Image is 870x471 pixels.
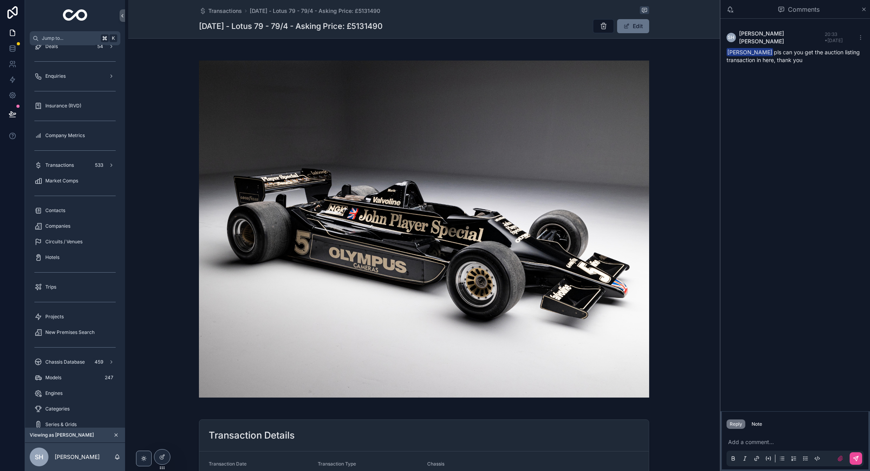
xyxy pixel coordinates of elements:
button: Jump to...K [30,31,120,45]
span: Enquiries [45,73,66,79]
span: Insurance (RVD) [45,103,81,109]
span: SH [728,34,735,41]
span: Company Metrics [45,132,85,139]
span: Comments [788,5,820,14]
img: App logo [63,9,88,22]
div: 459 [92,357,106,367]
a: Deals54 [30,39,120,54]
h2: Transaction Details [209,429,295,442]
span: Chassis Database [45,359,85,365]
span: [PERSON_NAME] [PERSON_NAME] [739,30,825,45]
img: atthJ6S1FHVQ2KKdw12035-image-2.jpeg [199,61,649,398]
span: Contacts [45,207,65,214]
span: Models [45,375,61,381]
a: Transactions [199,7,242,15]
div: 54 [95,42,106,51]
a: [DATE] - Lotus 79 - 79/4 - Asking Price: £5131490 [250,7,380,15]
span: Viewing as [PERSON_NAME] [30,432,94,438]
span: New Premises Search [45,329,95,335]
a: New Premises Search [30,325,120,339]
a: Engines [30,386,120,400]
span: Transactions [45,162,74,168]
span: Transaction Type [318,461,356,467]
button: Edit [617,19,649,33]
a: Insurance (RVD) [30,99,120,113]
div: scrollable content [25,45,125,428]
a: Chassis Database459 [30,355,120,369]
a: Categories [30,402,120,416]
a: Enquiries [30,69,120,83]
span: Engines [45,390,63,396]
a: Trips [30,280,120,294]
span: Categories [45,406,70,412]
a: Company Metrics [30,128,120,143]
h1: [DATE] - Lotus 79 - 79/4 - Asking Price: £5131490 [199,21,383,32]
span: Jump to... [42,35,98,41]
a: Projects [30,310,120,324]
span: Trips [45,284,56,290]
span: [PERSON_NAME] [727,48,773,56]
span: Transactions [208,7,242,15]
span: pls can you get the auction listing transaction in here, thank you [727,49,860,63]
span: Hotels [45,254,59,260]
span: Deals [45,43,58,50]
span: Projects [45,314,64,320]
span: K [110,35,116,41]
span: Chassis [427,461,444,467]
a: Contacts [30,203,120,218]
button: Reply [727,419,745,429]
div: 247 [102,373,116,382]
div: Note [752,421,762,427]
span: Companies [45,223,70,229]
span: Transaction Date [209,461,247,467]
span: SH [35,452,43,462]
div: 533 [93,161,106,170]
a: Circuits / Venues [30,235,120,249]
a: Series & Grids [30,417,120,432]
a: Hotels [30,250,120,264]
a: Transactions533 [30,158,120,172]
span: Circuits / Venues [45,239,82,245]
span: 20:33 • [DATE] [825,31,843,43]
button: Note [748,419,765,429]
a: Models247 [30,371,120,385]
a: Companies [30,219,120,233]
a: Market Comps [30,174,120,188]
p: [PERSON_NAME] [55,453,100,461]
span: Series & Grids [45,421,77,428]
span: Market Comps [45,178,78,184]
